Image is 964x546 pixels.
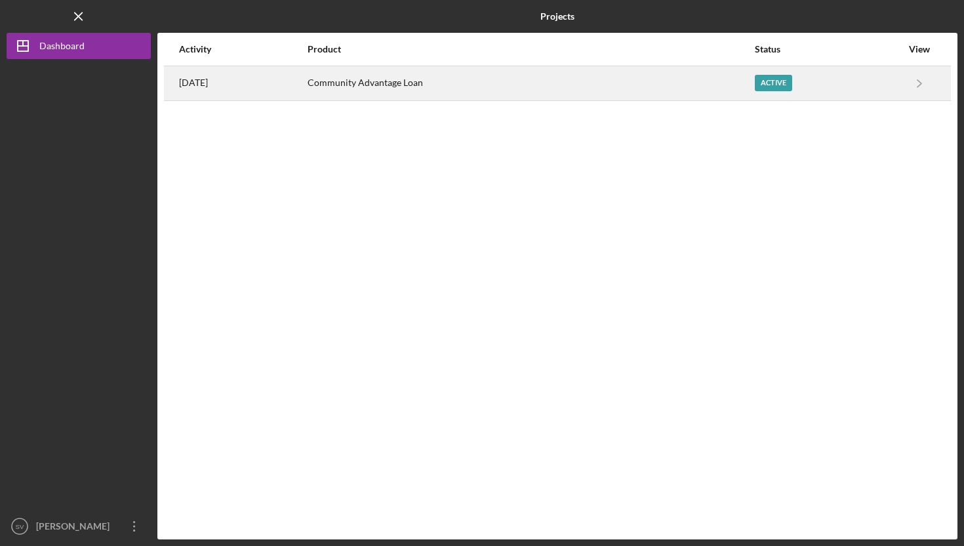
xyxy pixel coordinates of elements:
[7,513,151,539] button: SV[PERSON_NAME]
[179,77,208,88] time: 2025-10-01 15:06
[308,67,753,100] div: Community Advantage Loan
[540,11,574,22] b: Projects
[755,75,792,91] div: Active
[33,513,118,543] div: [PERSON_NAME]
[755,44,902,54] div: Status
[903,44,936,54] div: View
[308,44,753,54] div: Product
[179,44,306,54] div: Activity
[39,33,85,62] div: Dashboard
[7,33,151,59] button: Dashboard
[16,523,24,530] text: SV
